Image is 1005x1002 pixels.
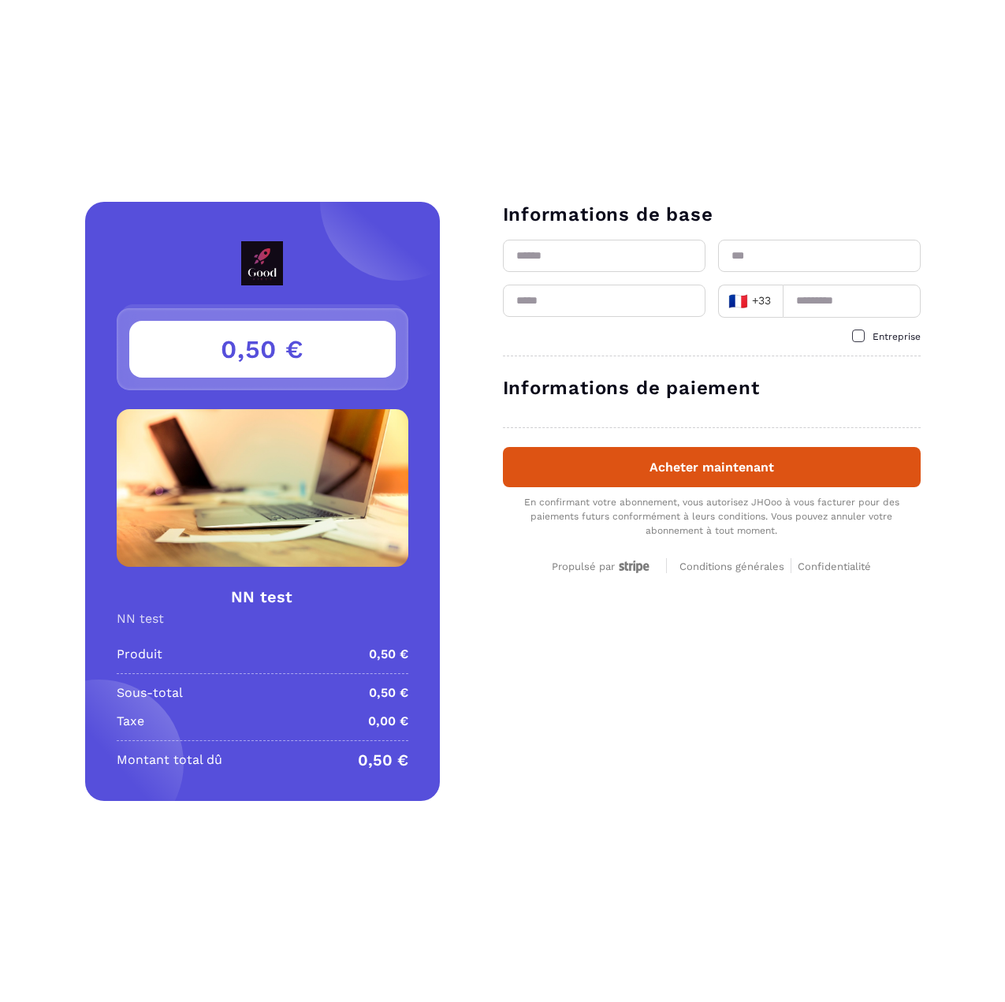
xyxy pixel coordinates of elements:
h4: NN test [117,586,408,608]
div: Search for option [718,285,783,318]
p: 0,50 € [358,751,408,769]
p: 0,00 € [368,712,408,731]
span: 🇫🇷 [728,290,748,312]
div: En confirmant votre abonnement, vous autorisez JHOoo à vous facturer pour des paiements futurs co... [503,495,921,538]
h3: Informations de paiement [503,375,921,400]
a: Propulsé par [552,558,653,573]
span: +33 [728,290,772,312]
div: Propulsé par [552,561,653,574]
img: Product Image [117,409,408,567]
p: 0,50 € [369,645,408,664]
span: Entreprise [873,331,921,342]
h3: Informations de base [503,202,921,227]
span: Conditions générales [679,561,784,572]
img: logo [198,241,327,285]
div: NN test [117,611,408,626]
p: Produit [117,645,162,664]
p: 0,50 € [369,684,408,702]
a: Confidentialité [798,558,871,573]
a: Conditions générales [679,558,791,573]
button: Acheter maintenant [503,447,921,487]
h3: 0,50 € [129,321,396,378]
input: Search for option [775,289,777,313]
span: Confidentialité [798,561,871,572]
